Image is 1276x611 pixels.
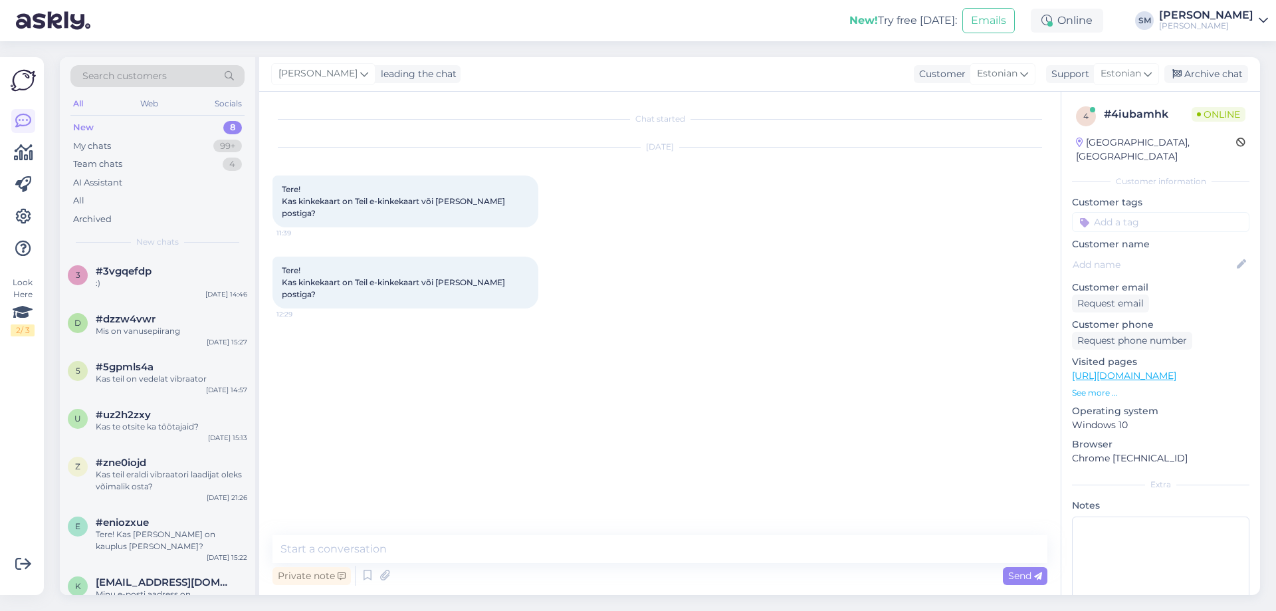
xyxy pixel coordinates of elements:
p: Customer tags [1072,195,1249,209]
p: See more ... [1072,387,1249,399]
span: u [74,414,81,424]
div: Online [1031,9,1103,33]
div: 2 / 3 [11,324,35,336]
div: Request phone number [1072,332,1192,350]
div: Customer [914,67,966,81]
input: Add a tag [1072,212,1249,232]
div: [PERSON_NAME] [1159,10,1253,21]
p: Customer phone [1072,318,1249,332]
span: Estonian [1101,66,1141,81]
div: Private note [272,567,351,585]
div: 4 [223,158,242,171]
span: z [75,461,80,471]
div: [DATE] 14:57 [206,385,247,395]
span: New chats [136,236,179,248]
span: Search customers [82,69,167,83]
span: #zne0iojd [96,457,146,469]
p: Notes [1072,499,1249,513]
p: Windows 10 [1072,418,1249,432]
div: Request email [1072,295,1149,312]
div: Look Here [11,277,35,336]
div: [GEOGRAPHIC_DATA], [GEOGRAPHIC_DATA] [1076,136,1236,164]
span: 4 [1083,111,1089,121]
div: Web [138,95,161,112]
div: 99+ [213,140,242,153]
div: [DATE] 21:26 [207,493,247,503]
div: Tere! Kas [PERSON_NAME] on kauplus [PERSON_NAME]? [96,529,247,552]
div: Archive chat [1164,65,1248,83]
span: e [75,521,80,531]
span: k [75,581,81,591]
div: # 4iubamhk [1104,106,1192,122]
div: Kas teil eraldi vibraatori laadijat oleks võimalik osta? [96,469,247,493]
p: Browser [1072,437,1249,451]
span: 5 [76,366,80,376]
div: Chat started [272,113,1047,125]
div: [DATE] 15:13 [208,433,247,443]
span: 11:39 [276,228,326,238]
div: [DATE] [272,141,1047,153]
a: [URL][DOMAIN_NAME] [1072,370,1176,382]
div: [DATE] 15:22 [207,552,247,562]
div: :) [96,277,247,289]
p: Customer email [1072,281,1249,295]
div: My chats [73,140,111,153]
div: Team chats [73,158,122,171]
div: Customer information [1072,176,1249,187]
span: d [74,318,81,328]
div: Kas teil on vedelat vibraator [96,373,247,385]
span: Estonian [977,66,1017,81]
p: Customer name [1072,237,1249,251]
div: Archived [73,213,112,226]
span: Tere! Kas kinkekaart on Teil e-kinkekaart või [PERSON_NAME] postiga? [282,265,507,299]
div: AI Assistant [73,176,122,189]
img: Askly Logo [11,68,36,93]
span: #eniozxue [96,517,149,529]
a: [PERSON_NAME][PERSON_NAME] [1159,10,1268,31]
button: Emails [962,8,1015,33]
span: Tere! Kas kinkekaart on Teil e-kinkekaart või [PERSON_NAME] postiga? [282,184,507,218]
span: kristiina.aaslaid@gmail.com [96,576,234,588]
span: #3vgqefdp [96,265,152,277]
div: 8 [223,121,242,134]
p: Visited pages [1072,355,1249,369]
span: #dzzw4vwr [96,313,156,325]
div: leading the chat [375,67,457,81]
div: Extra [1072,479,1249,491]
div: SM [1135,11,1154,30]
b: New! [849,14,878,27]
span: #5gpmls4a [96,361,154,373]
div: [PERSON_NAME] [1159,21,1253,31]
span: [PERSON_NAME] [278,66,358,81]
span: 12:29 [276,309,326,319]
span: 3 [76,270,80,280]
div: New [73,121,94,134]
span: Online [1192,107,1245,122]
div: Socials [212,95,245,112]
span: Send [1008,570,1042,582]
div: Mis on vanusepiirang [96,325,247,337]
input: Add name [1073,257,1234,272]
div: Support [1046,67,1089,81]
div: All [73,194,84,207]
span: #uz2h2zxy [96,409,151,421]
div: [DATE] 14:46 [205,289,247,299]
div: Try free [DATE]: [849,13,957,29]
p: Chrome [TECHNICAL_ID] [1072,451,1249,465]
p: Operating system [1072,404,1249,418]
div: All [70,95,86,112]
div: [DATE] 15:27 [207,337,247,347]
div: Kas te otsite ka töötajaid? [96,421,247,433]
